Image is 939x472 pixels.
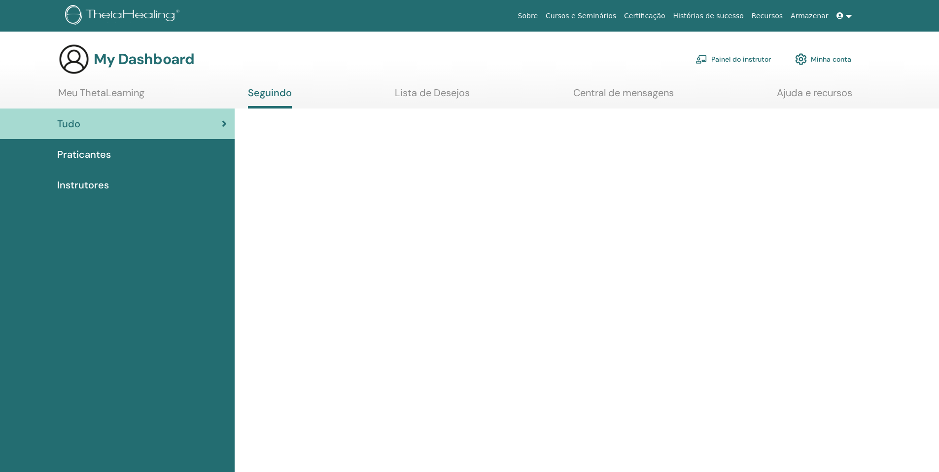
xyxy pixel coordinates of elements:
[248,87,292,109] a: Seguindo
[57,178,109,192] span: Instrutores
[795,48,851,70] a: Minha conta
[94,50,194,68] h3: My Dashboard
[669,7,748,25] a: Histórias de sucesso
[748,7,787,25] a: Recursos
[58,43,90,75] img: generic-user-icon.jpg
[395,87,470,106] a: Lista de Desejos
[696,48,771,70] a: Painel do instrutor
[787,7,832,25] a: Armazenar
[573,87,674,106] a: Central de mensagens
[57,147,111,162] span: Praticantes
[542,7,620,25] a: Cursos e Seminários
[777,87,852,106] a: Ajuda e recursos
[620,7,669,25] a: Certificação
[795,51,807,68] img: cog.svg
[514,7,542,25] a: Sobre
[57,116,80,131] span: Tudo
[65,5,183,27] img: logo.png
[696,55,707,64] img: chalkboard-teacher.svg
[58,87,144,106] a: Meu ThetaLearning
